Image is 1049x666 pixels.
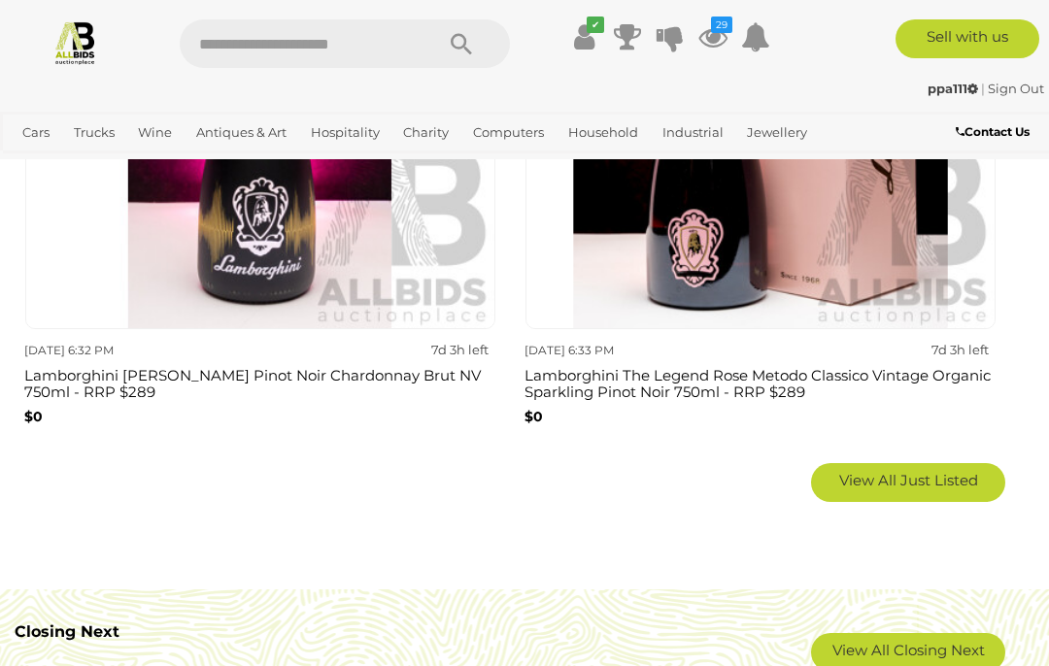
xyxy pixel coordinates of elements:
[413,19,510,68] button: Search
[928,81,978,96] strong: ppa111
[24,408,43,425] b: $0
[188,117,294,149] a: Antiques & Art
[66,117,122,149] a: Trucks
[139,149,292,181] a: [GEOGRAPHIC_DATA]
[981,81,985,96] span: |
[988,81,1044,96] a: Sign Out
[711,17,732,33] i: 29
[560,117,646,149] a: Household
[431,342,489,357] strong: 7d 3h left
[15,622,119,641] b: Closing Next
[839,471,978,489] span: View All Just Listed
[465,117,552,149] a: Computers
[395,117,457,149] a: Charity
[739,117,815,149] a: Jewellery
[303,117,388,149] a: Hospitality
[15,149,67,181] a: Office
[570,19,599,54] a: ✔
[587,17,604,33] i: ✔
[524,340,751,361] div: [DATE] 6:33 PM
[956,121,1034,143] a: Contact Us
[52,19,98,65] img: Allbids.com.au
[811,463,1005,502] a: View All Just Listed
[956,124,1030,139] b: Contact Us
[15,117,57,149] a: Cars
[896,19,1040,58] a: Sell with us
[24,363,495,400] h3: Lamborghini [PERSON_NAME] Pinot Noir Chardonnay Brut NV 750ml - RRP $289
[524,408,543,425] b: $0
[698,19,728,54] a: 29
[928,81,981,96] a: ppa111
[130,117,180,149] a: Wine
[24,340,251,361] div: [DATE] 6:32 PM
[655,117,731,149] a: Industrial
[524,363,996,400] h3: Lamborghini The Legend Rose Metodo Classico Vintage Organic Sparkling Pinot Noir 750ml - RRP $289
[931,342,989,357] strong: 7d 3h left
[76,149,131,181] a: Sports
